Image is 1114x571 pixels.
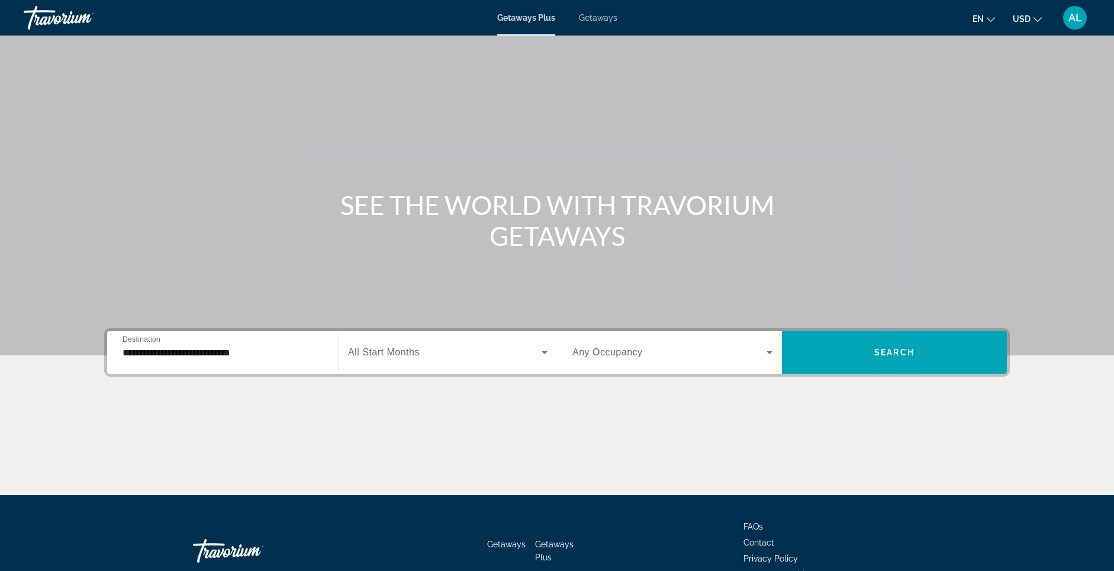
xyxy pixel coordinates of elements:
[572,347,643,357] span: Any Occupancy
[973,14,984,24] span: en
[743,522,763,531] a: FAQs
[1013,14,1031,24] span: USD
[497,13,555,23] a: Getaways Plus
[579,13,617,23] a: Getaways
[107,331,1007,374] div: Search widget
[1060,5,1090,30] button: User Menu
[1068,12,1082,24] span: AL
[874,348,915,357] span: Search
[743,538,774,547] a: Contact
[24,2,142,33] a: Travorium
[973,10,995,27] button: Change language
[335,190,779,251] h1: SEE THE WORLD WITH TRAVORIUM GETAWAYS
[1067,524,1105,562] iframe: Button to launch messaging window
[193,533,311,569] a: Travorium
[487,540,526,549] a: Getaways
[123,335,160,343] span: Destination
[782,331,1007,374] button: Search
[535,540,574,562] a: Getaways Plus
[743,554,798,563] a: Privacy Policy
[348,347,420,357] span: All Start Months
[1013,10,1042,27] button: Change currency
